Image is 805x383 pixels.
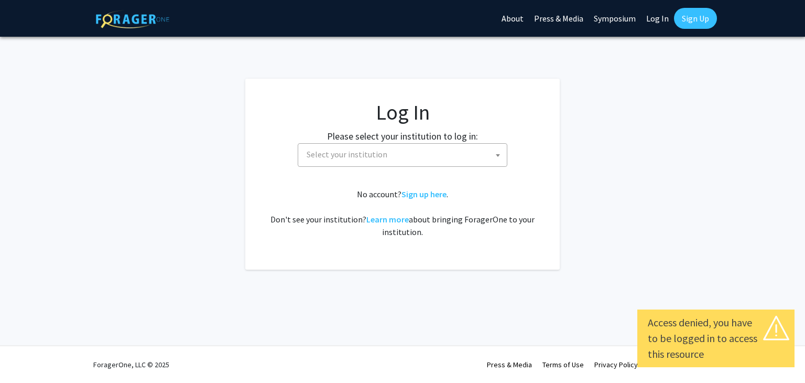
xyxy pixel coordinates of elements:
[542,360,584,369] a: Terms of Use
[594,360,638,369] a: Privacy Policy
[266,188,539,238] div: No account? . Don't see your institution? about bringing ForagerOne to your institution.
[366,214,409,225] a: Learn more about bringing ForagerOne to your institution
[298,143,507,167] span: Select your institution
[93,346,169,383] div: ForagerOne, LLC © 2025
[302,144,507,165] span: Select your institution
[674,8,717,29] a: Sign Up
[648,315,784,362] div: Access denied, you have to be logged in to access this resource
[401,189,447,199] a: Sign up here
[487,360,532,369] a: Press & Media
[327,129,478,143] label: Please select your institution to log in:
[307,149,387,159] span: Select your institution
[266,100,539,125] h1: Log In
[96,10,169,28] img: ForagerOne Logo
